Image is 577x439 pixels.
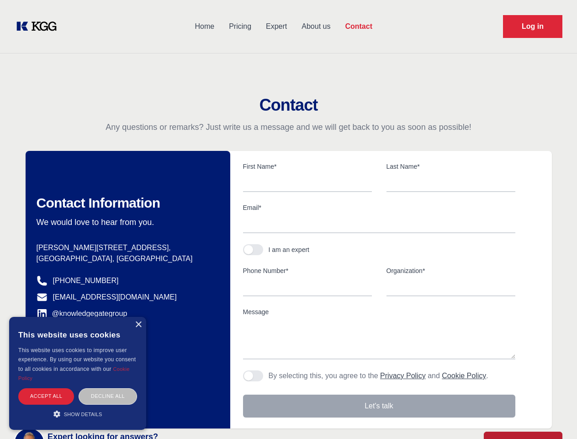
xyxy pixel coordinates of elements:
a: Request Demo [503,15,562,38]
label: Phone Number* [243,266,372,275]
div: This website uses cookies [18,324,137,346]
label: Message [243,307,515,316]
p: By selecting this, you agree to the and . [269,370,488,381]
a: @knowledgegategroup [37,308,127,319]
a: Contact [338,15,380,38]
a: Home [187,15,222,38]
a: KOL Knowledge Platform: Talk to Key External Experts (KEE) [15,19,64,34]
a: [PHONE_NUMBER] [53,275,119,286]
div: Accept all [18,388,74,404]
label: First Name* [243,162,372,171]
a: About us [294,15,338,38]
span: This website uses cookies to improve user experience. By using our website you consent to all coo... [18,347,136,372]
button: Let's talk [243,395,515,418]
p: We would love to hear from you. [37,217,216,228]
div: Show details [18,409,137,418]
p: Any questions or remarks? Just write us a message and we will get back to you as soon as possible! [11,122,566,133]
a: Pricing [222,15,259,38]
div: Decline all [79,388,137,404]
iframe: Chat Widget [531,395,577,439]
a: [EMAIL_ADDRESS][DOMAIN_NAME] [53,292,177,303]
label: Organization* [386,266,515,275]
a: Cookie Policy [442,372,486,380]
p: [PERSON_NAME][STREET_ADDRESS], [37,242,216,253]
div: I am an expert [269,245,310,254]
a: Cookie Policy [18,366,130,381]
a: Expert [259,15,294,38]
h2: Contact [11,96,566,114]
label: Email* [243,203,515,212]
p: [GEOGRAPHIC_DATA], [GEOGRAPHIC_DATA] [37,253,216,264]
a: Privacy Policy [380,372,426,380]
h2: Contact Information [37,195,216,211]
div: Close [135,321,142,328]
label: Last Name* [386,162,515,171]
span: Show details [64,412,102,417]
